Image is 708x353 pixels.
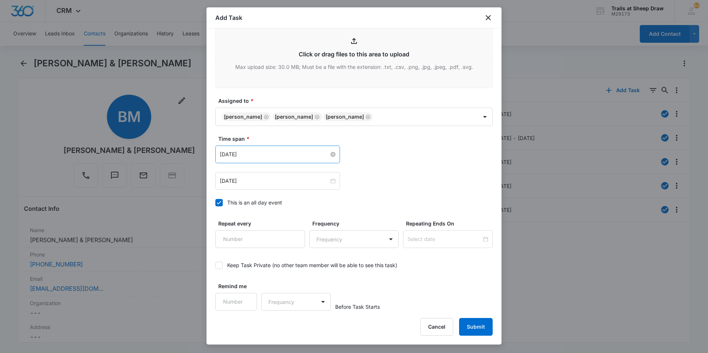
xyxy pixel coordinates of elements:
input: Select date [407,235,482,243]
input: Number [215,293,257,311]
button: Submit [459,318,493,336]
label: Frequency [312,220,402,227]
input: Mar 9, 2023 [220,150,329,158]
div: [PERSON_NAME] [326,114,364,119]
h1: Add Task [215,13,242,22]
div: Keep Task Private (no other team member will be able to see this task) [227,261,397,269]
div: This is an all day event [227,199,282,206]
label: Time span [218,135,496,143]
div: Remove Micheal Burke [364,114,371,119]
span: Before Task Starts [335,303,380,311]
label: Repeat every [218,220,308,227]
input: Mar 9, 2023 [220,177,329,185]
label: Repeating Ends On [406,220,496,227]
label: Assigned to [218,97,496,105]
button: close [484,13,493,22]
div: Remove Ethan Esparza-Escobar [313,114,320,119]
div: [PERSON_NAME] [224,114,262,119]
input: Number [215,230,305,248]
label: Remind me [218,282,260,290]
span: close-circle [330,152,336,157]
div: Remove Edgar Jimenez [262,114,269,119]
button: Cancel [420,318,453,336]
div: [PERSON_NAME] [275,114,313,119]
